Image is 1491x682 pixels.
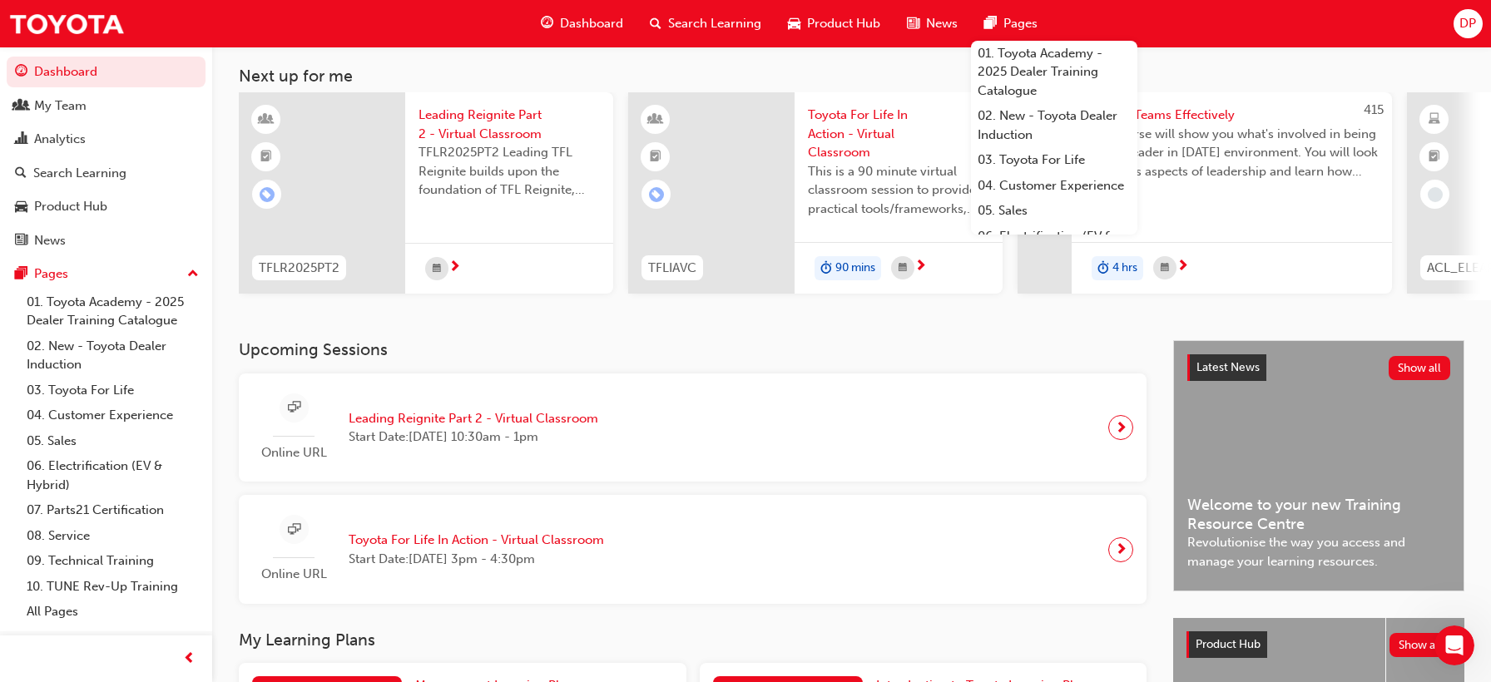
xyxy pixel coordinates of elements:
[1003,14,1038,33] span: Pages
[1176,259,1189,274] span: next-icon
[1115,416,1127,439] span: next-icon
[807,14,880,33] span: Product Hub
[212,67,1491,86] h3: Next up for me
[20,497,206,523] a: 07. Parts21 Certification
[788,13,800,34] span: car-icon
[984,13,997,34] span: pages-icon
[239,92,613,294] a: TFLR2025PT2Leading Reignite Part 2 - Virtual ClassroomTFLR2025PT2 Leading TFL Reignite builds upo...
[1085,125,1379,181] span: This course will show you what's involved in being a good leader in [DATE] environment. You will ...
[187,264,199,285] span: up-icon
[1187,533,1450,571] span: Revolutionise the way you access and manage your learning resources.
[7,124,206,155] a: Analytics
[260,187,275,202] span: learningRecordVerb_ENROLL-icon
[15,166,27,181] span: search-icon
[20,599,206,625] a: All Pages
[1429,146,1440,168] span: booktick-icon
[34,96,87,116] div: My Team
[971,147,1137,173] a: 03. Toyota For Life
[971,103,1137,147] a: 02. New - Toyota Dealer Induction
[349,531,604,550] span: Toyota For Life In Action - Virtual Classroom
[33,164,126,183] div: Search Learning
[239,630,1147,650] h3: My Learning Plans
[433,259,441,279] span: calendar-icon
[20,378,206,403] a: 03. Toyota For Life
[349,550,604,569] span: Start Date: [DATE] 3pm - 4:30pm
[252,508,1133,591] a: Online URLToyota For Life In Action - Virtual ClassroomStart Date:[DATE] 3pm - 4:30pm
[1429,109,1440,131] span: learningResourceType_ELEARNING-icon
[252,387,1133,469] a: Online URLLeading Reignite Part 2 - Virtual ClassroomStart Date:[DATE] 10:30am - 1pm
[899,258,907,279] span: calendar-icon
[34,130,86,149] div: Analytics
[448,260,461,275] span: next-icon
[7,91,206,121] a: My Team
[260,146,272,168] span: booktick-icon
[1018,92,1392,294] a: 415Leading Teams EffectivelyThis course will show you what's involved in being a good leader in [...
[7,158,206,189] a: Search Learning
[260,109,272,131] span: learningResourceType_INSTRUCTOR_LED-icon
[288,398,300,418] span: sessionType_ONLINE_URL-icon
[419,143,600,200] span: TFLR2025PT2 Leading TFL Reignite builds upon the foundation of TFL Reignite, reaffirming our comm...
[252,443,335,462] span: Online URL
[1196,360,1260,374] span: Latest News
[7,225,206,256] a: News
[971,41,1137,104] a: 01. Toyota Academy - 2025 Dealer Training Catalogue
[20,428,206,454] a: 05. Sales
[971,7,1051,41] a: pages-iconPages
[649,187,664,202] span: learningRecordVerb_ENROLL-icon
[1085,180,1379,200] span: LTE
[8,5,125,42] img: Trak
[15,132,27,147] span: chart-icon
[15,234,27,249] span: news-icon
[1161,258,1169,279] span: calendar-icon
[894,7,971,41] a: news-iconNews
[183,649,196,670] span: prev-icon
[1173,340,1464,591] a: Latest NewsShow allWelcome to your new Training Resource CentreRevolutionise the way you access a...
[34,231,66,250] div: News
[668,14,761,33] span: Search Learning
[20,403,206,428] a: 04. Customer Experience
[15,267,27,282] span: pages-icon
[808,162,989,219] span: This is a 90 minute virtual classroom session to provide practical tools/frameworks, behaviours a...
[1112,259,1137,278] span: 4 hrs
[239,340,1147,359] h3: Upcoming Sessions
[349,409,598,428] span: Leading Reignite Part 2 - Virtual Classroom
[1115,538,1127,561] span: next-icon
[20,523,206,549] a: 08. Service
[7,53,206,259] button: DashboardMy TeamAnalyticsSearch LearningProduct HubNews
[1186,631,1451,658] a: Product HubShow all
[7,259,206,289] button: Pages
[541,13,553,34] span: guage-icon
[1454,9,1483,38] button: DP
[1187,496,1450,533] span: Welcome to your new Training Resource Centre
[34,264,68,284] div: Pages
[1434,625,1474,665] iframe: Intercom live chat
[1364,102,1384,117] span: 415
[835,259,875,278] span: 90 mins
[971,198,1137,224] a: 05. Sales
[820,258,832,279] span: duration-icon
[20,453,206,497] a: 06. Electrification (EV & Hybrid)
[15,65,27,80] span: guage-icon
[7,57,206,87] a: Dashboard
[15,200,27,215] span: car-icon
[907,13,919,34] span: news-icon
[252,565,335,584] span: Online URL
[648,259,696,278] span: TFLIAVC
[926,14,958,33] span: News
[15,99,27,114] span: people-icon
[20,548,206,574] a: 09. Technical Training
[1428,187,1443,202] span: learningRecordVerb_NONE-icon
[419,106,600,143] span: Leading Reignite Part 2 - Virtual Classroom
[20,334,206,378] a: 02. New - Toyota Dealer Induction
[1085,106,1379,125] span: Leading Teams Effectively
[20,574,206,600] a: 10. TUNE Rev-Up Training
[808,106,989,162] span: Toyota For Life In Action - Virtual Classroom
[1459,14,1476,33] span: DP
[650,109,661,131] span: learningResourceType_INSTRUCTOR_LED-icon
[7,191,206,222] a: Product Hub
[34,197,107,216] div: Product Hub
[288,520,300,541] span: sessionType_ONLINE_URL-icon
[914,259,927,274] span: next-icon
